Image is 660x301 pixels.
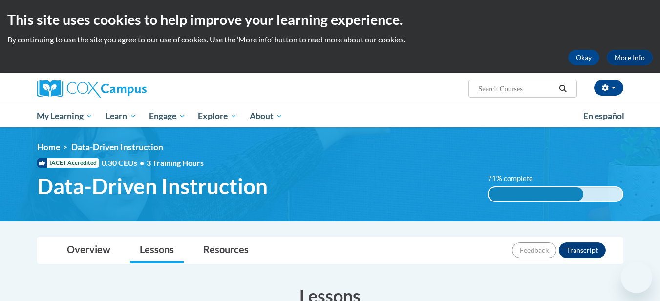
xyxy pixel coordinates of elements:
a: Explore [192,105,243,127]
a: Learn [99,105,143,127]
a: Engage [143,105,192,127]
h2: This site uses cookies to help improve your learning experience. [7,10,653,29]
button: Transcript [559,242,606,258]
a: Lessons [130,238,184,263]
button: Search [555,83,570,95]
button: Account Settings [594,80,623,96]
p: By continuing to use the site you agree to our use of cookies. Use the ‘More info’ button to read... [7,34,653,45]
a: More Info [607,50,653,65]
input: Search Courses [477,83,555,95]
a: My Learning [31,105,100,127]
span: Data-Driven Instruction [37,173,268,199]
iframe: Button to launch messaging window [621,262,652,293]
label: 71% complete [488,173,544,184]
a: Overview [57,238,120,263]
span: 3 Training Hours [147,158,204,167]
span: En español [583,111,624,121]
div: Main menu [22,105,638,127]
span: IACET Accredited [37,158,99,168]
a: About [243,105,289,127]
span: Data-Driven Instruction [71,142,163,152]
a: Resources [193,238,258,263]
span: 0.30 CEUs [102,158,147,168]
a: En español [577,106,631,126]
div: 71% complete [489,187,583,201]
span: Engage [149,110,186,122]
button: Feedback [512,242,556,258]
button: Okay [568,50,599,65]
span: • [140,158,144,167]
span: Explore [198,110,237,122]
a: Cox Campus [37,80,223,98]
span: My Learning [37,110,93,122]
a: Home [37,142,60,152]
img: Cox Campus [37,80,147,98]
span: About [250,110,283,122]
span: Learn [106,110,136,122]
